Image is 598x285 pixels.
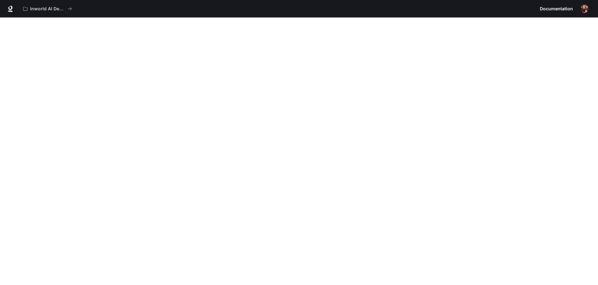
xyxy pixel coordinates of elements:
button: All workspaces [20,3,75,15]
p: Inworld AI Demos [30,6,65,12]
button: User avatar [578,3,590,15]
img: User avatar [580,4,589,13]
span: Documentation [540,5,573,13]
a: Documentation [537,3,575,15]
